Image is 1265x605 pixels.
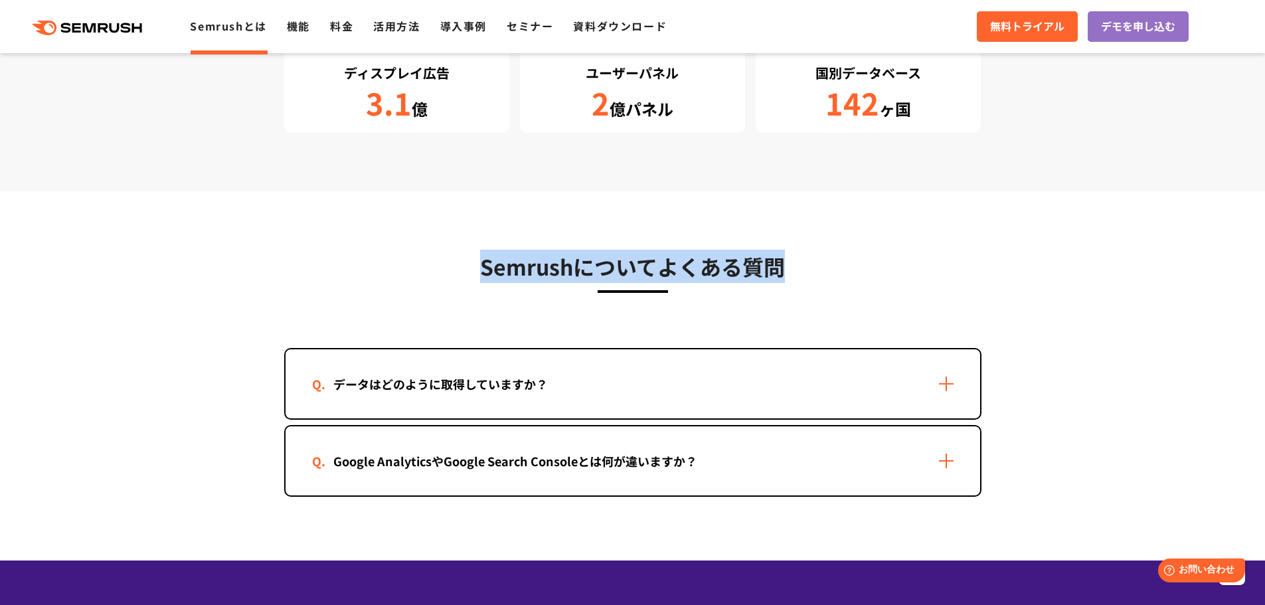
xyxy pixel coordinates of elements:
div: ディスプレイ広告 [291,62,503,84]
a: 導入事例 [440,18,487,34]
a: セミナー [507,18,553,34]
span: 2 [592,81,610,124]
a: 無料トライアル [977,11,1078,42]
span: 142 [825,81,879,124]
div: 国別データベース [762,62,974,84]
h3: Semrushについてよくある質問 [284,250,981,283]
div: ヶ国 [762,86,974,122]
a: 活用方法 [373,18,420,34]
a: 料金 [330,18,353,34]
iframe: Help widget launcher [1147,553,1250,590]
a: デモを申し込む [1088,11,1189,42]
div: 億 [291,86,503,122]
div: Google AnalyticsやGoogle Search Consoleとは何が違いますか？ [312,452,718,471]
span: デモを申し込む [1101,18,1175,35]
div: 億パネル [527,86,738,122]
a: Semrushとは [190,18,266,34]
span: 3.1 [366,81,412,124]
span: 無料トライアル [990,18,1064,35]
div: データはどのように取得していますか？ [312,375,569,394]
a: 機能 [287,18,310,34]
div: ユーザーパネル [527,62,738,84]
a: 資料ダウンロード [573,18,667,34]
